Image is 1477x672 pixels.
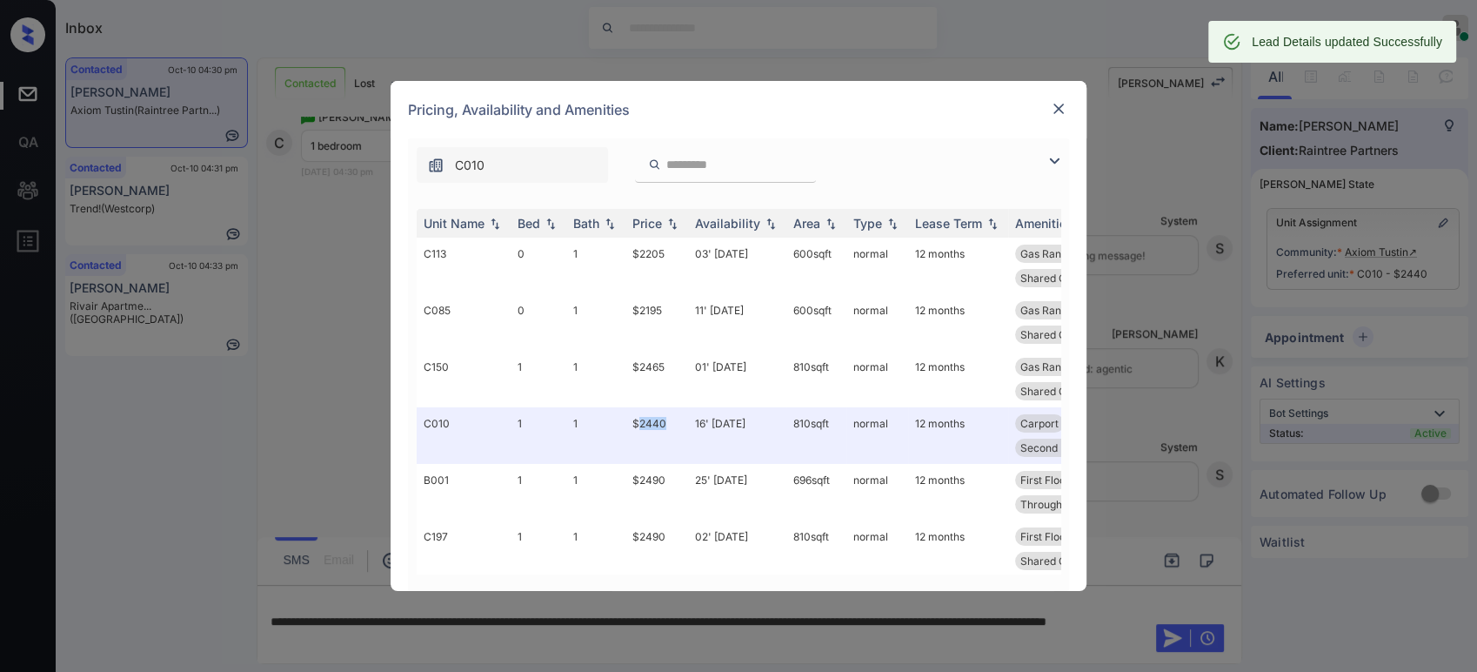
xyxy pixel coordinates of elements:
[1020,328,1095,341] span: Shared Garage
[625,521,688,577] td: $2490
[1020,385,1095,398] span: Shared Garage
[511,521,566,577] td: 1
[1020,417,1059,430] span: Carport
[1020,247,1073,260] span: Gas Range
[915,216,982,231] div: Lease Term
[853,216,882,231] div: Type
[417,464,511,521] td: B001
[688,351,786,407] td: 01' [DATE]
[1050,100,1067,118] img: close
[786,351,846,407] td: 810 sqft
[625,238,688,294] td: $2205
[908,407,1008,464] td: 12 months
[625,351,688,407] td: $2465
[822,218,839,230] img: sorting
[846,351,908,407] td: normal
[566,294,625,351] td: 1
[695,216,760,231] div: Availability
[688,464,786,521] td: 25' [DATE]
[455,156,485,175] span: C010
[542,218,559,230] img: sorting
[417,351,511,407] td: C150
[908,351,1008,407] td: 12 months
[518,216,540,231] div: Bed
[908,294,1008,351] td: 12 months
[625,407,688,464] td: $2440
[1044,151,1065,171] img: icon-zuma
[846,464,908,521] td: normal
[1020,360,1073,373] span: Gas Range
[566,351,625,407] td: 1
[566,407,625,464] td: 1
[417,294,511,351] td: C085
[511,464,566,521] td: 1
[417,407,511,464] td: C010
[793,216,820,231] div: Area
[417,521,511,577] td: C197
[511,351,566,407] td: 1
[846,294,908,351] td: normal
[566,464,625,521] td: 1
[391,81,1086,138] div: Pricing, Availability and Amenities
[688,294,786,351] td: 11' [DATE]
[1252,26,1442,57] div: Lead Details updated Successfully
[1020,498,1110,511] span: Throughout Plan...
[417,238,511,294] td: C113
[884,218,901,230] img: sorting
[1015,216,1073,231] div: Amenities
[511,294,566,351] td: 0
[573,216,599,231] div: Bath
[1020,304,1073,317] span: Gas Range
[648,157,661,172] img: icon-zuma
[688,238,786,294] td: 03' [DATE]
[566,238,625,294] td: 1
[984,218,1001,230] img: sorting
[846,238,908,294] td: normal
[1020,474,1070,487] span: First Floor
[625,464,688,521] td: $2490
[786,294,846,351] td: 600 sqft
[846,521,908,577] td: normal
[786,521,846,577] td: 810 sqft
[1020,272,1095,285] span: Shared Garage
[786,238,846,294] td: 600 sqft
[908,238,1008,294] td: 12 months
[424,216,485,231] div: Unit Name
[786,407,846,464] td: 810 sqft
[427,157,444,174] img: icon-zuma
[511,238,566,294] td: 0
[1020,554,1095,568] span: Shared Garage
[908,464,1008,521] td: 12 months
[688,407,786,464] td: 16' [DATE]
[664,218,681,230] img: sorting
[846,407,908,464] td: normal
[762,218,779,230] img: sorting
[786,464,846,521] td: 696 sqft
[601,218,618,230] img: sorting
[625,294,688,351] td: $2195
[1020,441,1086,454] span: Second Floor
[632,216,662,231] div: Price
[511,407,566,464] td: 1
[908,521,1008,577] td: 12 months
[688,521,786,577] td: 02' [DATE]
[566,521,625,577] td: 1
[486,218,504,230] img: sorting
[1020,530,1070,543] span: First Floor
